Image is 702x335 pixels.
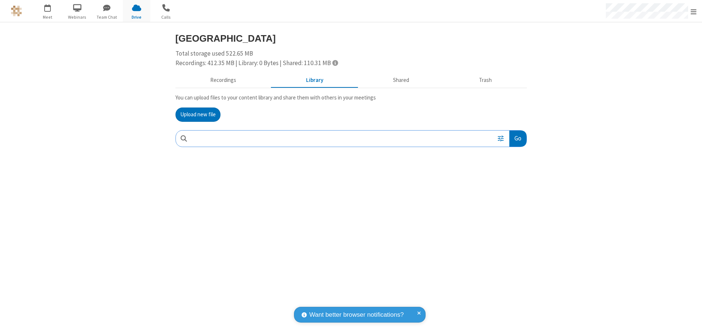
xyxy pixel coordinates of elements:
[11,5,22,16] img: QA Selenium DO NOT DELETE OR CHANGE
[64,14,91,20] span: Webinars
[332,60,338,66] span: Totals displayed include files that have been moved to the trash.
[271,74,358,87] button: Content library
[34,14,61,20] span: Meet
[509,131,526,147] button: Go
[358,74,444,87] button: Shared during meetings
[175,33,527,44] h3: [GEOGRAPHIC_DATA]
[684,316,697,330] iframe: Chat
[175,74,271,87] button: Recorded meetings
[444,74,527,87] button: Trash
[93,14,121,20] span: Team Chat
[175,94,527,102] p: You can upload files to your content library and share them with others in your meetings
[175,59,527,68] div: Recordings: 412.35 MB | Library: 0 Bytes | Shared: 110.31 MB
[123,14,150,20] span: Drive
[175,108,220,122] button: Upload new file
[175,49,527,68] div: Total storage used 522.65 MB
[152,14,180,20] span: Calls
[309,310,404,320] span: Want better browser notifications?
